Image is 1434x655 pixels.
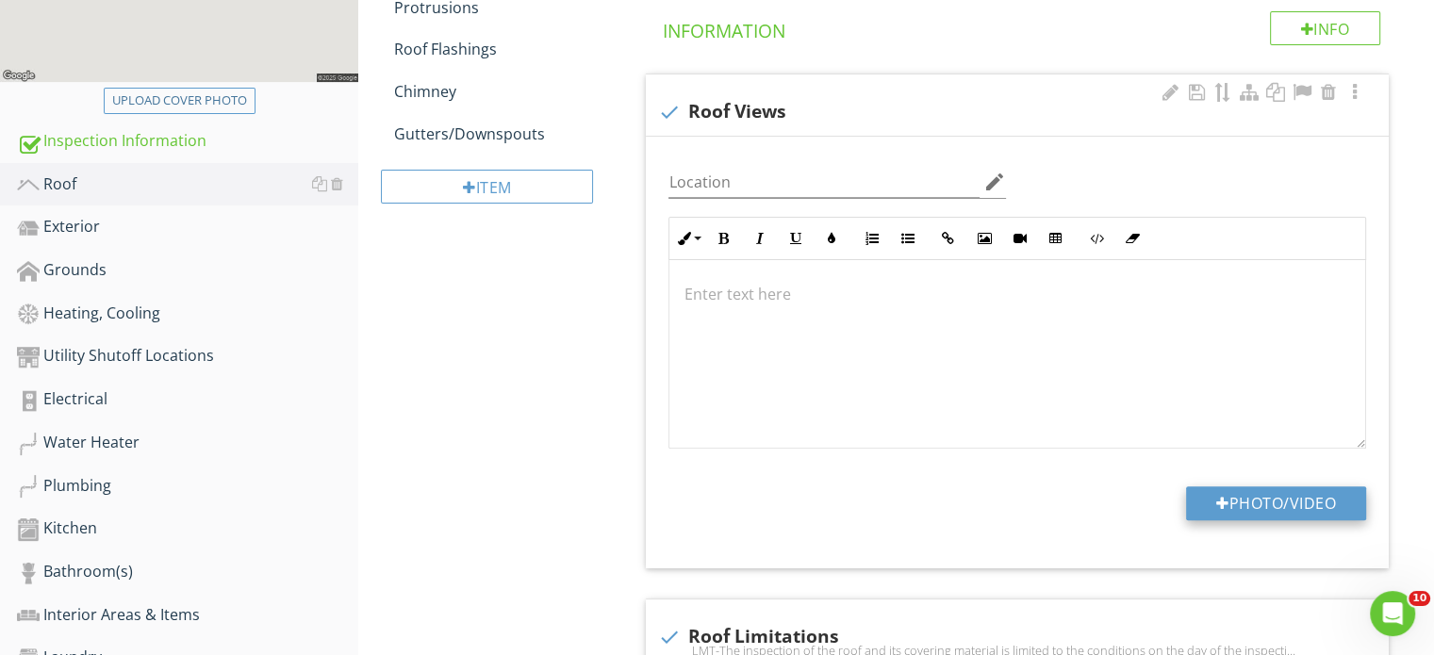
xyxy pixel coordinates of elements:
[1113,221,1149,256] button: Clear Formatting
[17,215,358,239] div: Exterior
[394,38,616,60] div: Roof Flashings
[1370,591,1415,636] iframe: Intercom live chat
[1001,221,1037,256] button: Insert Video
[669,221,705,256] button: Inline Style
[1409,591,1430,606] span: 10
[394,80,616,103] div: Chimney
[17,474,358,499] div: Plumbing
[104,88,255,114] button: Upload cover photo
[381,170,593,204] div: Item
[17,431,358,455] div: Water Heater
[777,221,813,256] button: Underline (Ctrl+U)
[662,11,1380,43] h4: Information
[17,387,358,412] div: Electrical
[17,129,358,154] div: Inspection Information
[889,221,925,256] button: Unordered List
[853,221,889,256] button: Ordered List
[983,171,1006,193] i: edit
[705,221,741,256] button: Bold (Ctrl+B)
[17,560,358,584] div: Bathroom(s)
[741,221,777,256] button: Italic (Ctrl+I)
[17,302,358,326] div: Heating, Cooling
[930,221,965,256] button: Insert Link (Ctrl+K)
[17,172,358,197] div: Roof
[1186,486,1366,520] button: Photo/Video
[813,221,849,256] button: Colors
[965,221,1001,256] button: Insert Image (Ctrl+P)
[394,123,616,145] div: Gutters/Downspouts
[668,167,980,198] input: Location
[17,516,358,541] div: Kitchen
[17,603,358,628] div: Interior Areas & Items
[17,258,358,283] div: Grounds
[112,91,247,110] div: Upload cover photo
[1078,221,1113,256] button: Code View
[1037,221,1073,256] button: Insert Table
[1270,11,1381,45] div: Info
[17,344,358,368] div: Utility Shutoff Locations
